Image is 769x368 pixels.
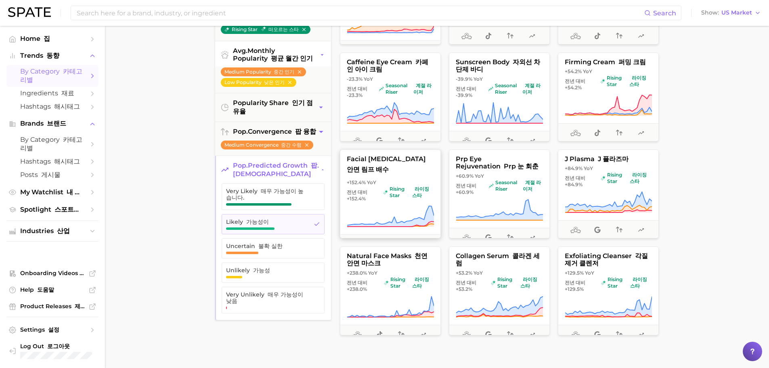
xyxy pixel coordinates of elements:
span: Likely [226,219,307,225]
span: popularity convergence: Medium Convergence [507,136,513,146]
span: +84.9% [565,165,583,171]
span: Hashtags [20,158,85,166]
span: YoY [584,165,593,172]
a: Ingredients 재료 [6,87,98,100]
font: 매우 가능성이 높습니다. [226,187,304,201]
span: +129.5% [565,286,584,292]
span: Onboarding Videos [20,269,85,277]
a: My Watchlist 내 관심 목록 [6,186,98,199]
span: popularity predicted growth: Likely [638,330,644,340]
span: +54.2% [565,68,582,74]
span: +60.9% [456,173,474,179]
font: 중간 수렴 [281,142,302,148]
span: popularity predicted growth: Likely [529,233,535,243]
font: 전 [565,78,585,90]
span: Very Unlikely [226,291,308,304]
span: popularity convergence: Medium Convergence [398,330,404,340]
button: exfoliating cleanser 각질 제거 클렌저+129.5% YoY전년 대비 +129.5%rising starrising star 라이징 스타 [558,246,659,335]
font: 브랜드 [47,120,66,127]
span: -23.3% [347,76,362,82]
img: rising star [600,79,605,84]
span: popularity share: Google [594,225,601,235]
span: rising star [601,276,652,289]
span: +238.0% [347,270,367,276]
span: popularity convergence: Medium Convergence [507,32,513,41]
span: average monthly popularity: Low Popularity [570,128,581,138]
span: popularity convergence: Medium Convergence [507,233,513,243]
button: natural face masks 천연 안면 마스크+238.0% YoY전년 대비 +238.0%rising starrising star 라이징 스타 [340,246,441,335]
font: 떠오르는 스타 [260,26,299,32]
span: popularity convergence: Medium Convergence [507,330,513,340]
font: 불확 실한 [258,242,283,250]
span: prp eye rejuvenation [449,156,549,170]
span: popularity share: TikTok [594,32,601,41]
img: rising star [383,280,388,285]
font: 안면 림프 배수 [347,166,389,173]
img: rising star [383,190,388,195]
span: 전년 대비 [565,175,585,181]
span: 934.5k [458,44,475,49]
span: popularity share: TikTok [376,330,383,340]
span: Spotlight [20,206,85,214]
span: average monthly popularity: Low Popularity [461,330,472,340]
font: J 플라즈마 [598,155,629,163]
span: average monthly popularity: Medium Popularity [461,136,472,146]
span: seasonal riser [489,179,543,192]
span: facial [MEDICAL_DATA] [340,156,440,177]
span: average monthly popularity: Medium Popularity [352,136,363,146]
span: predicted growth [233,162,321,178]
font: 계절 라이저 [413,82,431,95]
span: Posts [20,171,85,179]
span: 년 대비 [461,183,476,189]
span: -39.9% [456,92,472,98]
span: exfoliating cleanser [558,252,658,267]
span: 전년 대비 [347,189,367,196]
img: rising star [261,26,266,31]
span: average monthly popularity: Low Popularity [461,233,472,243]
span: popularity share: Google [594,330,601,340]
span: 년 대비 [352,280,367,286]
span: popularity predicted growth: Likely [638,128,644,138]
img: rising star [224,27,229,32]
span: My Watchlist [20,188,85,197]
span: popularity convergence: Medium Convergence [616,32,622,41]
span: 년 대비 [461,86,476,92]
span: Ingredients [20,89,85,98]
font: 가능성 [253,267,270,274]
span: Brands [20,120,85,127]
span: 40.5% [612,44,627,49]
span: popularity predicted growth: Likely [529,136,535,146]
span: seasonal riser [379,82,434,95]
span: Uncertain [226,243,307,249]
font: 전 [565,280,585,292]
span: YoY [474,76,483,82]
span: monthly popularity [233,47,319,63]
span: 880.8k [567,44,585,49]
button: sunscreen body 자외선 차단제 바디-39.9% YoY전년 대비 -39.9%seasonal riserseasonal riser 계절 라이저 [449,53,550,141]
span: +238.0% [347,286,367,292]
span: average monthly popularity: Medium Popularity [461,32,472,41]
font: 재료 [61,89,74,97]
font: 천연 안면 마스크 [347,252,427,267]
span: popularity share [233,99,318,116]
font: 계절 라이저 [522,179,541,192]
span: Home [20,35,85,43]
span: caffeine eye cream [340,59,440,74]
font: 평균 월간 인기 [271,55,313,62]
span: popularity predicted growth: Likely [420,330,426,340]
span: Industries [20,227,85,235]
button: pop.convergence 팝 융합 [215,122,331,142]
span: Settings [20,326,85,334]
span: popularity predicted growth: Likely [529,330,535,340]
font: 자외선 차단제 바디 [456,58,540,73]
button: rising star rising star떠오르는 스타 [221,25,310,34]
font: 산업 [57,227,70,235]
button: facial [MEDICAL_DATA]안면 림프 배수+152.4% YoY전년 대비 +152.4%rising starrising star 라이징 스타 [340,149,441,238]
span: popularity convergence: Medium Convergence [616,330,622,340]
span: YoY [364,76,373,82]
font: 로그아웃 [47,343,70,350]
span: +84.9% [565,181,583,187]
span: popularity convergence: Medium Convergence [616,225,622,235]
span: average monthly popularity: Medium Popularity [570,32,581,41]
span: 52.9% [590,44,604,49]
